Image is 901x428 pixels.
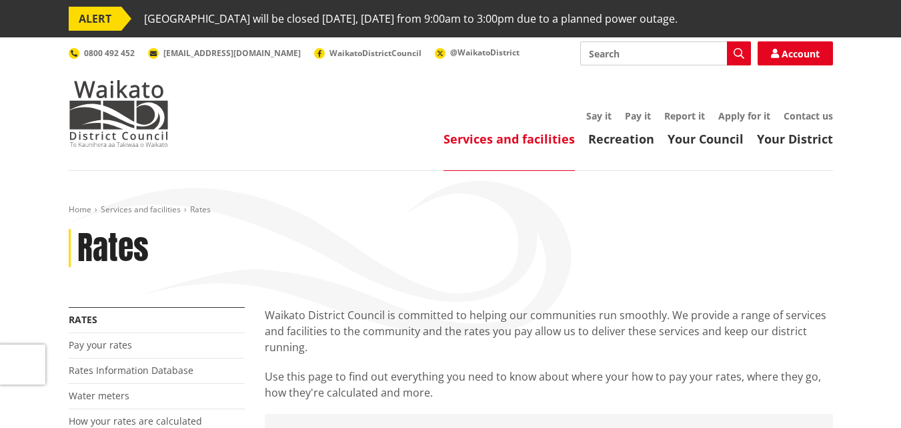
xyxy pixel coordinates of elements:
span: WaikatoDistrictCouncil [329,47,421,59]
span: 0800 492 452 [84,47,135,59]
p: Use this page to find out everything you need to know about where your how to pay your rates, whe... [265,369,833,401]
a: Home [69,204,91,215]
a: Report it [664,110,705,122]
a: Rates [69,313,97,326]
nav: breadcrumb [69,204,833,216]
span: @WaikatoDistrict [450,47,520,58]
a: Services and facilities [101,204,181,215]
p: Waikato District Council is committed to helping our communities run smoothly. We provide a range... [265,307,833,355]
span: ALERT [69,7,121,31]
span: [EMAIL_ADDRESS][DOMAIN_NAME] [163,47,301,59]
a: @WaikatoDistrict [435,47,520,58]
a: Services and facilities [443,131,575,147]
a: Say it [586,110,612,122]
span: Rates [190,204,211,215]
a: Rates Information Database [69,364,193,377]
a: Account [758,41,833,65]
a: Apply for it [718,110,770,122]
img: Waikato District Council - Te Kaunihera aa Takiwaa o Waikato [69,80,169,147]
a: Recreation [588,131,654,147]
a: 0800 492 452 [69,47,135,59]
a: How your rates are calculated [69,415,202,427]
h1: Rates [77,229,149,268]
span: [GEOGRAPHIC_DATA] will be closed [DATE], [DATE] from 9:00am to 3:00pm due to a planned power outage. [144,7,678,31]
a: Your Council [668,131,744,147]
a: [EMAIL_ADDRESS][DOMAIN_NAME] [148,47,301,59]
a: Your District [757,131,833,147]
a: WaikatoDistrictCouncil [314,47,421,59]
a: Pay it [625,110,651,122]
a: Contact us [784,110,833,122]
a: Pay your rates [69,339,132,351]
input: Search input [580,41,751,65]
a: Water meters [69,389,129,402]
